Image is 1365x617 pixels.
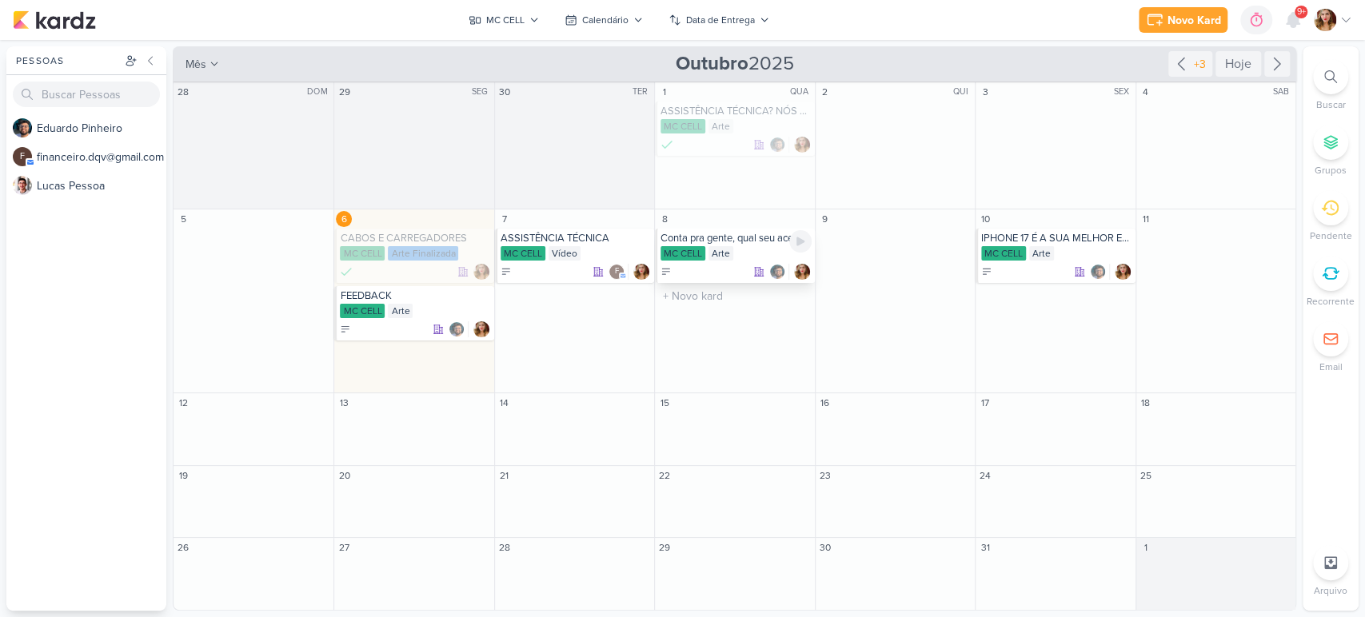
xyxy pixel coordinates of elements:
div: ASSISTÊNCIA TÉCNICA? NÓS SOMOS ESPECIALIZADOS [661,105,811,117]
div: Arte Finalizada [388,246,458,261]
div: MC CELL [340,246,385,261]
div: Responsável: Thaís Leite [794,137,810,153]
div: 11 [1138,211,1154,227]
p: f [20,153,25,161]
div: 3 [977,84,993,100]
div: L u c a s P e s s o a [37,177,166,194]
div: 28 [175,84,191,100]
div: Responsável: Thaís Leite [633,264,649,280]
div: 9 [817,211,833,227]
div: ASSISTÊNCIA TÉCNICA [501,232,651,245]
div: Vídeo [549,246,581,261]
div: 16 [817,395,833,411]
div: Ligar relógio [789,230,812,253]
div: 14 [497,395,513,411]
img: Eduardo Pinheiro [449,321,465,337]
div: DOM [307,86,332,98]
div: A Fazer [501,266,512,277]
div: A Fazer [981,266,992,277]
button: Novo Kard [1139,7,1227,33]
div: financeiro.dqv@gmail.com [609,264,625,280]
div: MC CELL [340,304,385,318]
div: 26 [175,539,191,555]
div: Finalizado [340,264,353,280]
img: Eduardo Pinheiro [1090,264,1106,280]
img: Lucas Pessoa [13,176,32,195]
div: 15 [657,395,673,411]
img: Eduardo Pinheiro [769,264,785,280]
div: 22 [657,468,673,484]
div: 29 [336,84,352,100]
span: mês [186,56,206,73]
div: Novo Kard [1167,12,1221,29]
div: 6 [336,211,352,227]
div: 1 [657,84,673,100]
div: Responsável: Thaís Leite [794,264,810,280]
img: Eduardo Pinheiro [13,118,32,137]
div: Pessoas [13,54,122,68]
div: 4 [1138,84,1154,100]
div: MC CELL [501,246,545,261]
p: f [615,268,619,276]
div: E d u a r d o P i n h e i r o [37,120,166,137]
img: Thaís Leite [794,137,810,153]
p: Buscar [1316,98,1346,112]
div: 8 [657,211,673,227]
input: + Novo kard [658,286,811,306]
span: 9+ [1297,6,1306,18]
div: SAB [1273,86,1294,98]
div: 20 [336,468,352,484]
div: Responsável: Thaís Leite [473,321,489,337]
div: 13 [336,395,352,411]
div: MC CELL [661,119,705,133]
div: Colaboradores: financeiro.dqv@gmail.com [609,264,629,280]
div: Colaboradores: Eduardo Pinheiro [769,264,789,280]
div: Responsável: Thaís Leite [1115,264,1131,280]
div: 1 [1138,539,1154,555]
div: IPHONE 17 É A SUA MELHOR ESCOLHA [981,232,1132,245]
div: 30 [497,84,513,100]
div: 21 [497,468,513,484]
input: Buscar Pessoas [13,82,160,107]
div: 28 [497,539,513,555]
p: Arquivo [1314,583,1347,598]
div: TER [633,86,653,98]
div: 24 [977,468,993,484]
div: 30 [817,539,833,555]
div: Colaboradores: Eduardo Pinheiro [449,321,469,337]
img: Eduardo Pinheiro [769,137,785,153]
div: Responsável: Thaís Leite [473,264,489,280]
div: CABOS E CARREGADORES [340,232,490,245]
div: 27 [336,539,352,555]
div: 18 [1138,395,1154,411]
strong: Outubro [676,52,748,75]
li: Ctrl + F [1303,59,1359,112]
img: Thaís Leite [794,264,810,280]
img: Thaís Leite [633,264,649,280]
span: 2025 [676,51,794,77]
div: f i n a n c e i r o . d q v @ g m a i l . c o m [37,149,166,165]
div: Arte [1029,246,1054,261]
div: SEX [1114,86,1134,98]
div: 29 [657,539,673,555]
div: Arte [388,304,413,318]
img: Thaís Leite [473,264,489,280]
div: 12 [175,395,191,411]
p: Email [1319,360,1343,374]
div: 5 [175,211,191,227]
div: 31 [977,539,993,555]
img: Thaís Leite [473,321,489,337]
div: Hoje [1215,51,1261,77]
p: Pendente [1310,229,1352,243]
div: 7 [497,211,513,227]
img: Thaís Leite [1115,264,1131,280]
div: financeiro.dqv@gmail.com [13,147,32,166]
div: 17 [977,395,993,411]
img: kardz.app [13,10,96,30]
div: SEG [472,86,493,98]
p: Grupos [1315,163,1347,177]
div: Arte [708,119,733,133]
div: +3 [1191,56,1209,73]
div: 19 [175,468,191,484]
div: 23 [817,468,833,484]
